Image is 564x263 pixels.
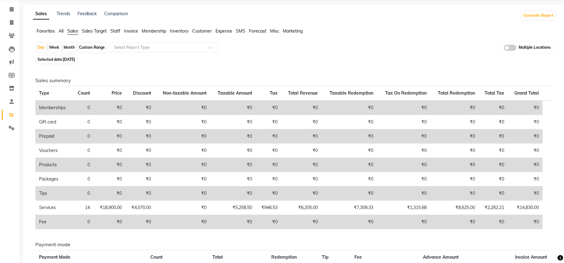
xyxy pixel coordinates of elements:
[430,100,479,115] td: ₹0
[236,28,245,34] span: SMS
[126,129,155,144] td: ₹0
[37,28,55,34] span: Favorites
[430,129,479,144] td: ₹0
[94,158,126,172] td: ₹0
[35,186,72,201] td: Tips
[322,254,329,260] span: Tip
[377,129,430,144] td: ₹0
[281,201,322,215] td: ₹6,205.00
[271,254,297,260] span: Redemption
[377,144,430,158] td: ₹0
[155,201,210,215] td: ₹0
[508,201,543,215] td: ₹14,830.00
[59,28,64,34] span: All
[438,90,475,96] span: Total Redemption
[322,129,377,144] td: ₹0
[377,201,430,215] td: ₹1,315.68
[210,129,255,144] td: ₹0
[479,129,508,144] td: ₹0
[210,215,255,229] td: ₹0
[155,215,210,229] td: ₹0
[35,78,551,83] h6: Sales summary
[215,28,232,34] span: Expense
[39,254,70,260] span: Payment Mode
[270,90,278,96] span: Tax
[281,129,322,144] td: ₹0
[256,158,281,172] td: ₹0
[330,90,373,96] span: Taxable Redemption
[126,215,155,229] td: ₹0
[78,43,106,52] div: Custom Range
[210,201,255,215] td: ₹5,258.50
[112,90,122,96] span: Price
[256,129,281,144] td: ₹0
[35,129,72,144] td: Prepaid
[377,100,430,115] td: ₹0
[35,115,72,129] td: Gift card
[508,158,543,172] td: ₹0
[62,43,76,52] div: Month
[256,201,281,215] td: ₹946.53
[155,115,210,129] td: ₹0
[35,144,72,158] td: Vouchers
[256,215,281,229] td: ₹0
[126,172,155,186] td: ₹0
[385,90,427,96] span: Tax On Redemption
[133,90,151,96] span: Discount
[479,201,508,215] td: ₹2,262.21
[479,158,508,172] td: ₹0
[192,28,212,34] span: Customer
[508,129,543,144] td: ₹0
[256,144,281,158] td: ₹0
[377,186,430,201] td: ₹0
[479,215,508,229] td: ₹0
[430,115,479,129] td: ₹0
[210,186,255,201] td: ₹0
[218,90,252,96] span: Taxable Amount
[94,201,126,215] td: ₹18,900.00
[94,186,126,201] td: ₹0
[155,144,210,158] td: ₹0
[94,129,126,144] td: ₹0
[72,172,93,186] td: 0
[377,215,430,229] td: ₹0
[479,115,508,129] td: ₹0
[104,11,128,16] a: Comparison
[155,158,210,172] td: ₹0
[281,115,322,129] td: ₹0
[256,186,281,201] td: ₹0
[430,215,479,229] td: ₹0
[94,172,126,186] td: ₹0
[508,115,543,129] td: ₹0
[281,186,322,201] td: ₹0
[430,172,479,186] td: ₹0
[94,144,126,158] td: ₹0
[210,144,255,158] td: ₹0
[39,90,49,96] span: Type
[126,115,155,129] td: ₹0
[110,28,120,34] span: Staff
[33,8,49,20] a: Sales
[281,172,322,186] td: ₹0
[35,172,72,186] td: Packages
[94,115,126,129] td: ₹0
[322,215,377,229] td: ₹0
[47,43,61,52] div: Week
[212,254,223,260] span: Total
[72,144,93,158] td: 0
[479,100,508,115] td: ₹0
[322,201,377,215] td: ₹7,309.33
[485,90,504,96] span: Total Tax
[35,158,72,172] td: Products
[256,172,281,186] td: ₹0
[322,172,377,186] td: ₹0
[322,115,377,129] td: ₹0
[126,144,155,158] td: ₹0
[72,215,93,229] td: 0
[72,158,93,172] td: 0
[281,100,322,115] td: ₹0
[430,201,479,215] td: ₹8,625.00
[281,215,322,229] td: ₹0
[210,100,255,115] td: ₹0
[78,11,97,16] a: Feedback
